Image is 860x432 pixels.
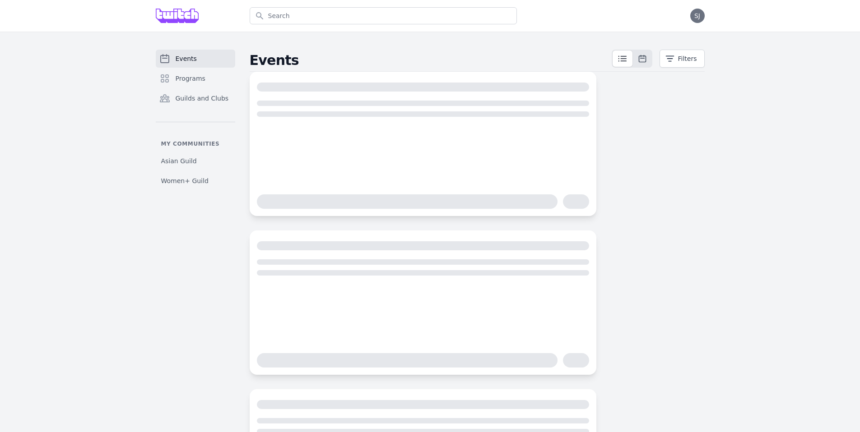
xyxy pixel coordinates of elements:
span: SJ [694,13,700,19]
span: Women+ Guild [161,176,209,185]
a: Programs [156,69,235,87]
a: Events [156,50,235,68]
span: Asian Guild [161,156,197,165]
span: Programs [176,74,205,83]
button: SJ [690,9,705,23]
a: Asian Guild [156,153,235,169]
a: Women+ Guild [156,173,235,189]
img: Grove [156,9,199,23]
h2: Events [250,52,612,69]
p: My communities [156,140,235,147]
span: Events [176,54,197,63]
span: Guilds and Clubs [176,94,229,103]
nav: Sidebar [156,50,235,189]
input: Search [250,7,517,24]
a: Guilds and Clubs [156,89,235,107]
button: Filters [660,50,705,68]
